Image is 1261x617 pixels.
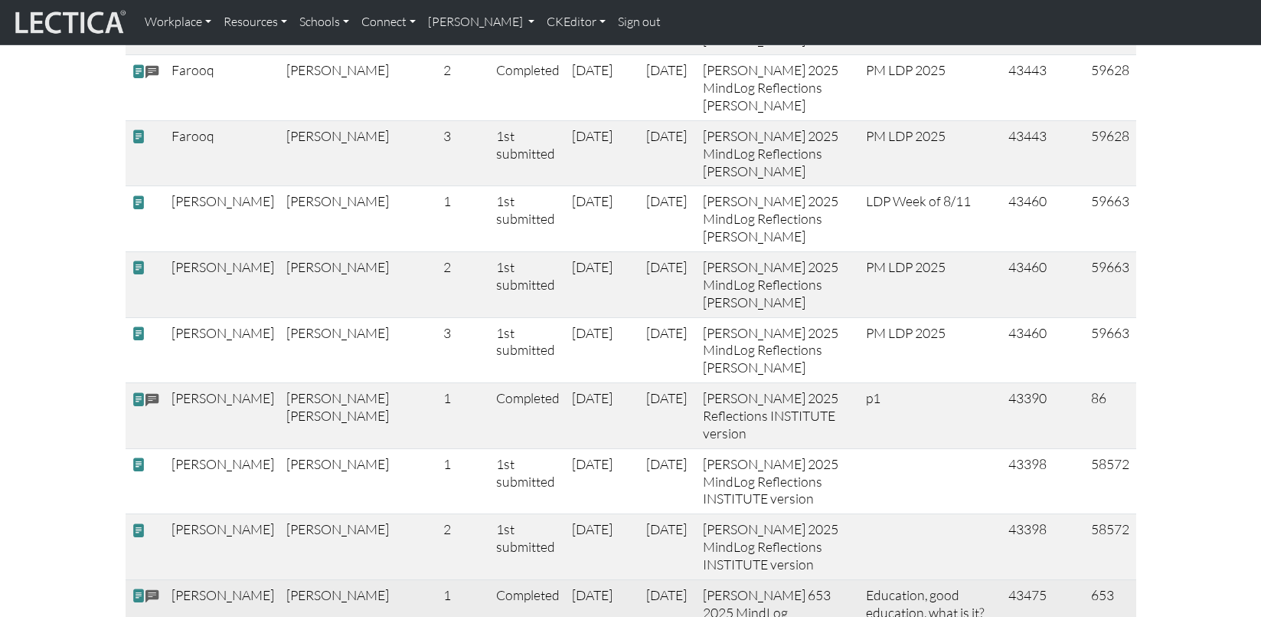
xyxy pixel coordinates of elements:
[697,55,860,121] td: [PERSON_NAME] 2025 MindLog Reflections [PERSON_NAME]
[1085,448,1135,514] td: 58572
[280,252,437,318] td: [PERSON_NAME]
[860,383,1002,449] td: p1
[132,457,145,473] span: view
[566,55,640,121] td: [DATE]
[11,8,126,37] img: lecticalive
[1085,317,1135,383] td: 59663
[280,514,437,580] td: [PERSON_NAME]
[640,252,697,318] td: [DATE]
[640,55,697,121] td: [DATE]
[1085,383,1135,449] td: 86
[566,383,640,449] td: [DATE]
[280,383,437,449] td: [PERSON_NAME] [PERSON_NAME]
[860,55,1002,121] td: PM LDP 2025
[490,317,566,383] td: 1st submitted
[860,120,1002,186] td: PM LDP 2025
[860,317,1002,383] td: PM LDP 2025
[612,6,667,38] a: Sign out
[165,448,280,514] td: [PERSON_NAME]
[145,391,159,409] span: comments
[490,514,566,580] td: 1st submitted
[165,514,280,580] td: [PERSON_NAME]
[490,55,566,121] td: Completed
[490,252,566,318] td: 1st submitted
[1085,514,1135,580] td: 58572
[1002,186,1085,252] td: 43460
[139,6,217,38] a: Workplace
[437,120,490,186] td: 3
[132,326,145,342] span: view
[697,383,860,449] td: [PERSON_NAME] 2025 Reflections INSTITUTE version
[697,317,860,383] td: [PERSON_NAME] 2025 MindLog Reflections [PERSON_NAME]
[280,448,437,514] td: [PERSON_NAME]
[145,588,159,606] span: comments
[697,120,860,186] td: [PERSON_NAME] 2025 MindLog Reflections [PERSON_NAME]
[860,186,1002,252] td: LDP Week of 8/11
[280,120,437,186] td: [PERSON_NAME]
[566,448,640,514] td: [DATE]
[132,523,145,539] span: view
[437,383,490,449] td: 1
[437,186,490,252] td: 1
[437,514,490,580] td: 2
[293,6,355,38] a: Schools
[1002,383,1085,449] td: 43390
[355,6,422,38] a: Connect
[132,129,145,145] span: view
[490,120,566,186] td: 1st submitted
[132,63,145,79] span: view
[132,195,145,211] span: view
[697,252,860,318] td: [PERSON_NAME] 2025 MindLog Reflections [PERSON_NAME]
[165,186,280,252] td: [PERSON_NAME]
[697,514,860,580] td: [PERSON_NAME] 2025 MindLog Reflections INSTITUTE version
[490,448,566,514] td: 1st submitted
[437,448,490,514] td: 1
[165,120,280,186] td: Farooq
[132,588,145,604] span: view
[217,6,293,38] a: Resources
[490,383,566,449] td: Completed
[566,120,640,186] td: [DATE]
[1002,252,1085,318] td: 43460
[1002,514,1085,580] td: 43398
[640,317,697,383] td: [DATE]
[566,317,640,383] td: [DATE]
[132,260,145,276] span: view
[1085,186,1135,252] td: 59663
[640,448,697,514] td: [DATE]
[566,186,640,252] td: [DATE]
[132,391,145,407] span: view
[437,252,490,318] td: 2
[541,6,612,38] a: CKEditor
[145,63,159,80] span: comments
[280,186,437,252] td: [PERSON_NAME]
[697,186,860,252] td: [PERSON_NAME] 2025 MindLog Reflections [PERSON_NAME]
[640,186,697,252] td: [DATE]
[165,252,280,318] td: [PERSON_NAME]
[860,252,1002,318] td: PM LDP 2025
[1085,55,1135,121] td: 59628
[437,55,490,121] td: 2
[1085,252,1135,318] td: 59663
[422,6,541,38] a: [PERSON_NAME]
[1002,55,1085,121] td: 43443
[1085,120,1135,186] td: 59628
[1002,120,1085,186] td: 43443
[165,55,280,121] td: Farooq
[640,514,697,580] td: [DATE]
[165,317,280,383] td: [PERSON_NAME]
[280,55,437,121] td: [PERSON_NAME]
[697,448,860,514] td: [PERSON_NAME] 2025 MindLog Reflections INSTITUTE version
[1002,317,1085,383] td: 43460
[437,317,490,383] td: 3
[640,120,697,186] td: [DATE]
[165,383,280,449] td: [PERSON_NAME]
[280,317,437,383] td: [PERSON_NAME]
[640,383,697,449] td: [DATE]
[566,514,640,580] td: [DATE]
[1002,448,1085,514] td: 43398
[566,252,640,318] td: [DATE]
[490,186,566,252] td: 1st submitted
